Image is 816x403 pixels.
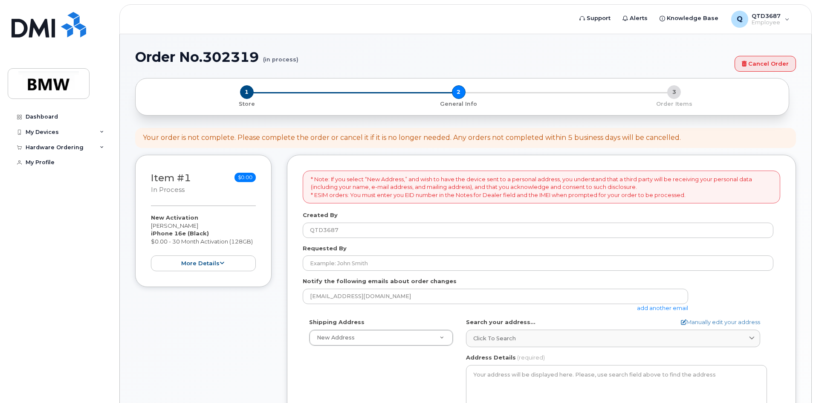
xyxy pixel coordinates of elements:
[151,214,256,271] div: [PERSON_NAME] $0.00 - 30 Month Activation (128GB)
[143,133,681,143] div: Your order is not complete. Please complete the order or cancel it if it is no longer needed. Any...
[466,330,760,347] a: Click to search
[240,85,254,99] span: 1
[517,354,545,361] span: (required)
[303,277,457,285] label: Notify the following emails about order changes
[303,289,688,304] input: Example: john@appleseed.com
[303,211,338,219] label: Created By
[146,100,347,108] p: Store
[263,49,298,63] small: (in process)
[151,173,191,194] h3: Item #1
[637,304,688,311] a: add another email
[151,230,209,237] strong: iPhone 16e (Black)
[311,175,772,199] p: * Note: If you select “New Address,” and wish to have the device sent to a personal address, you ...
[151,255,256,271] button: more details
[466,354,516,362] label: Address Details
[681,318,760,326] a: Manually edit your address
[135,49,730,64] h1: Order No.302319
[234,173,256,182] span: $0.00
[142,99,351,108] a: 1 Store
[151,186,185,194] small: in process
[317,334,355,341] span: New Address
[473,334,516,342] span: Click to search
[466,318,535,326] label: Search your address...
[309,318,365,326] label: Shipping Address
[310,330,453,345] a: New Address
[735,56,796,72] a: Cancel Order
[151,214,198,221] strong: New Activation
[303,255,773,271] input: Example: John Smith
[303,244,347,252] label: Requested By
